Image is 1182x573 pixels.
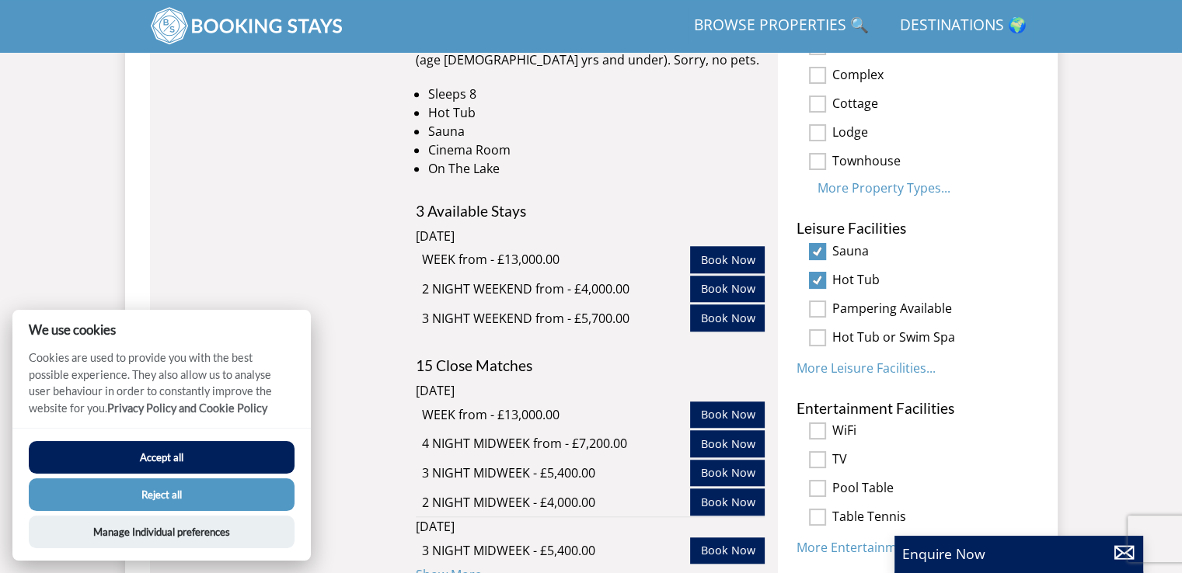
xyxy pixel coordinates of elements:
[12,349,311,428] p: Cookies are used to provide you with the best possible experience. They also allow us to analyse ...
[832,509,1020,526] label: Table Tennis
[832,452,1020,469] label: TV
[832,96,1020,113] label: Cottage
[832,244,1020,261] label: Sauna
[688,9,875,43] a: Browse Properties 🔍
[832,301,1020,318] label: Pampering Available
[29,516,295,548] button: Manage Individual preferences
[12,322,311,337] h2: We use cookies
[428,122,765,141] li: Sauna
[107,401,267,415] a: Privacy Policy and Cookie Policy
[690,401,765,428] a: Book Now
[690,430,765,457] a: Book Now
[422,405,691,424] div: WEEK from - £13,000.00
[832,330,1020,347] label: Hot Tub or Swim Spa
[422,280,691,298] div: 2 NIGHT WEEKEND from - £4,000.00
[29,478,295,511] button: Reject all
[797,220,1020,236] h5: Leisure Facilities
[416,203,765,219] h4: 3 Available Stays
[150,6,344,45] img: BookingStays
[690,488,765,515] a: Book Now
[422,309,691,328] div: 3 NIGHT WEEKEND from - £5,700.00
[428,103,765,122] li: Hot Tub
[894,9,1033,43] a: Destinations 🌍
[422,493,691,512] div: 2 NIGHT MIDWEEK - £4,000.00
[422,541,691,560] div: 3 NIGHT MIDWEEK - £5,400.00
[832,481,1020,498] label: Pool Table
[422,434,691,453] div: 4 NIGHT MIDWEEK from - £7,200.00
[797,539,978,556] a: More Entertainment Facilities...
[29,441,295,474] button: Accept all
[797,359,936,377] a: More Leisure Facilities...
[416,357,765,373] h4: 15 Close Matches
[690,537,765,564] a: Book Now
[902,543,1135,564] p: Enquire Now
[428,85,765,103] li: Sleeps 8
[832,423,1020,440] label: WiFi
[832,68,1020,85] label: Complex
[690,276,765,302] a: Book Now
[422,464,691,482] div: 3 NIGHT MIDWEEK - £5,400.00
[690,460,765,486] a: Book Now
[690,304,765,331] a: Book Now
[832,154,1020,171] label: Townhouse
[832,273,1020,290] label: Hot Tub
[416,381,626,400] div: [DATE]
[797,400,1020,416] h5: Entertainment Facilities
[832,125,1020,142] label: Lodge
[690,246,765,273] a: Book Now
[422,250,691,269] div: WEEK from - £13,000.00
[416,227,626,245] div: [DATE]
[797,179,1020,197] div: More Property Types...
[416,517,626,536] div: [DATE]
[428,159,765,178] li: On The Lake
[428,141,765,159] li: Cinema Room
